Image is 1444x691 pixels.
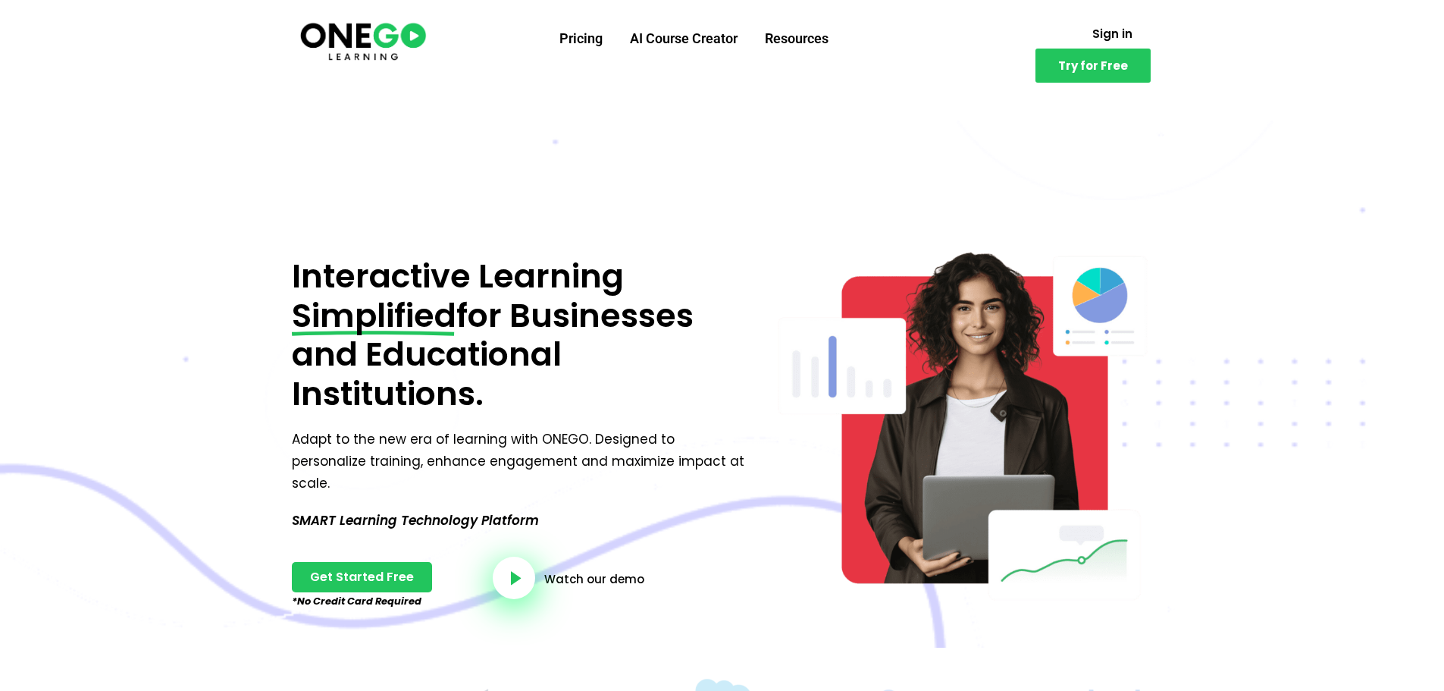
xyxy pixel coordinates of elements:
[292,297,456,336] span: Simplified
[292,293,694,416] span: for Businesses and Educational Institutions.
[616,19,751,58] a: AI Course Creator
[292,510,750,532] p: SMART Learning Technology Platform
[292,562,432,592] a: Get Started Free
[546,19,616,58] a: Pricing
[493,557,535,599] a: video-button
[292,429,750,495] p: Adapt to the new era of learning with ONEGO. Designed to personalize training, enhance engagement...
[310,571,414,583] span: Get Started Free
[1058,60,1128,71] span: Try for Free
[751,19,842,58] a: Resources
[1035,49,1151,83] a: Try for Free
[292,253,624,299] span: Interactive Learning
[1092,28,1132,39] span: Sign in
[292,594,421,608] em: *No Credit Card Required
[1074,19,1151,49] a: Sign in
[544,573,644,585] a: Watch our demo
